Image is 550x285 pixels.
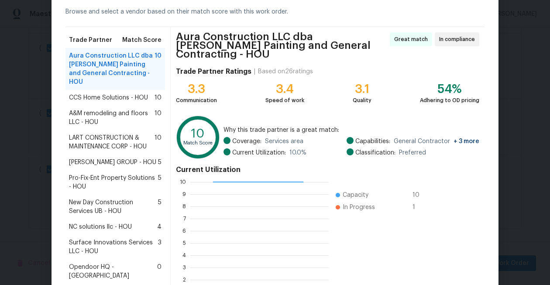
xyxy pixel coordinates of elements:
span: 5 [158,174,162,191]
span: 10 [155,93,162,102]
span: 3 [158,238,162,256]
span: 5 [158,198,162,216]
span: Match Score [122,36,162,45]
div: Communication [176,96,217,105]
div: Adhering to OD pricing [420,96,479,105]
span: 5 [158,158,162,167]
span: 0 [157,263,162,280]
span: 10 [155,109,162,127]
span: Capacity [343,191,368,199]
text: 9 [182,192,186,197]
text: 8 [182,204,186,209]
span: Opendoor HQ - [GEOGRAPHIC_DATA] [69,263,157,280]
div: 3.4 [265,85,304,93]
span: A&M remodeling and floors LLC - HOU [69,109,155,127]
span: Services area [265,137,303,146]
h4: Trade Partner Ratings [176,67,251,76]
span: Coverage: [232,137,261,146]
text: 5 [183,240,186,246]
span: [PERSON_NAME] GROUP - HOU [69,158,156,167]
span: Great match [394,35,431,44]
span: Current Utilization: [232,148,286,157]
span: In Progress [343,203,375,212]
span: Classification: [355,148,395,157]
div: | [251,67,258,76]
text: 10 [191,127,205,140]
span: + 3 more [454,138,479,144]
text: 2 [183,277,186,282]
text: 3 [183,265,186,270]
span: 10 [155,52,162,86]
span: Pro-Fix-Ent Property Solutions - HOU [69,174,158,191]
div: Quality [353,96,371,105]
span: NC solutions llc - HOU [69,223,132,231]
span: Preferred [399,148,426,157]
span: 10 [412,191,426,199]
span: Capabilities: [355,137,390,146]
div: 3.3 [176,85,217,93]
span: 10.0 % [289,148,306,157]
span: 10 [155,134,162,151]
span: General Contractor [394,137,479,146]
span: In compliance [439,35,478,44]
text: Match Score [183,141,213,145]
span: Aura Construction LLC dba [PERSON_NAME] Painting and General Contracting - HOU [69,52,155,86]
text: 6 [182,228,186,233]
span: LART CONSTRUCTION & MAINTENANCE CORP - HOU [69,134,155,151]
div: 54% [420,85,479,93]
span: Trade Partner [69,36,112,45]
span: New Day Construction Services UB - HOU [69,198,158,216]
text: 10 [180,179,186,185]
span: Aura Construction LLC dba [PERSON_NAME] Painting and General Contracting - HOU [176,32,387,58]
span: Why this trade partner is a great match: [223,126,479,134]
span: CCS Home Solutions - HOU [69,93,148,102]
span: 1 [412,203,426,212]
div: Speed of work [265,96,304,105]
h4: Current Utilization [176,165,479,174]
text: 7 [183,216,186,221]
span: 4 [157,223,162,231]
span: Surface Innovations Services LLC - HOU [69,238,158,256]
text: 4 [182,253,186,258]
div: Based on 26 ratings [258,67,313,76]
div: 3.1 [353,85,371,93]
